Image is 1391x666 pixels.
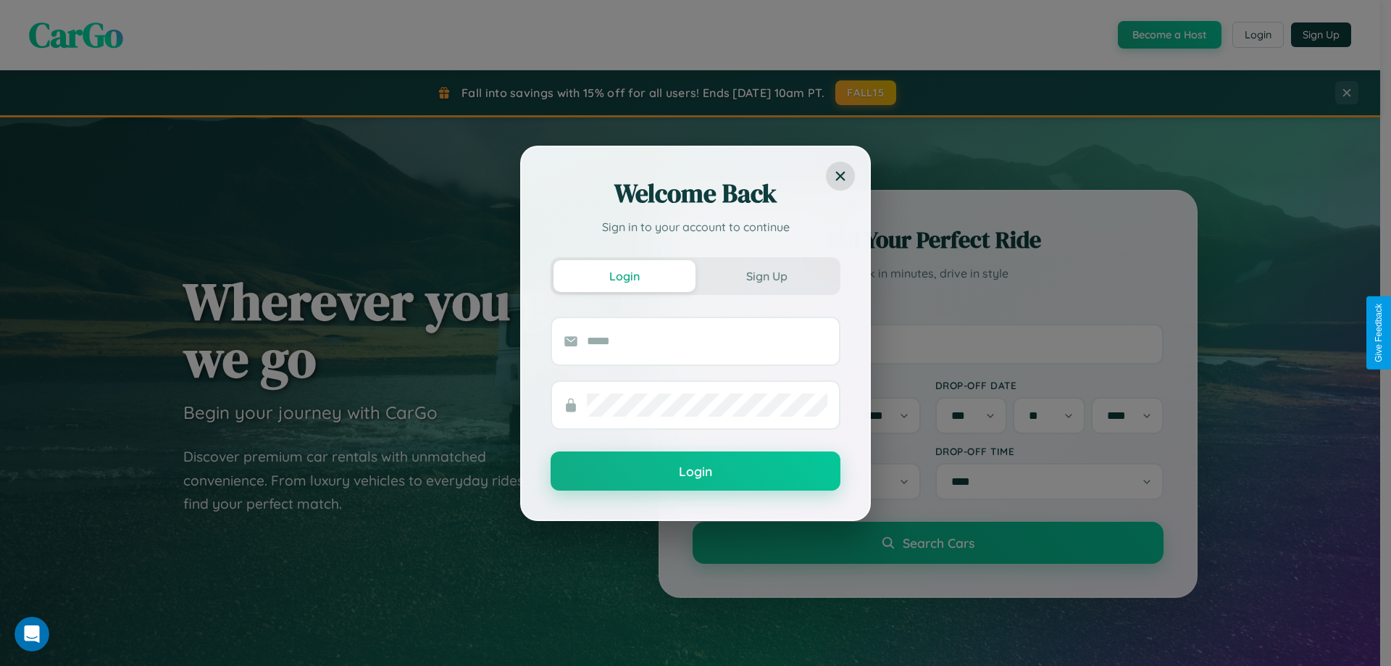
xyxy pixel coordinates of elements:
[551,176,840,211] h2: Welcome Back
[551,218,840,236] p: Sign in to your account to continue
[14,617,49,652] iframe: Intercom live chat
[1374,304,1384,362] div: Give Feedback
[695,260,837,292] button: Sign Up
[551,451,840,491] button: Login
[554,260,695,292] button: Login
